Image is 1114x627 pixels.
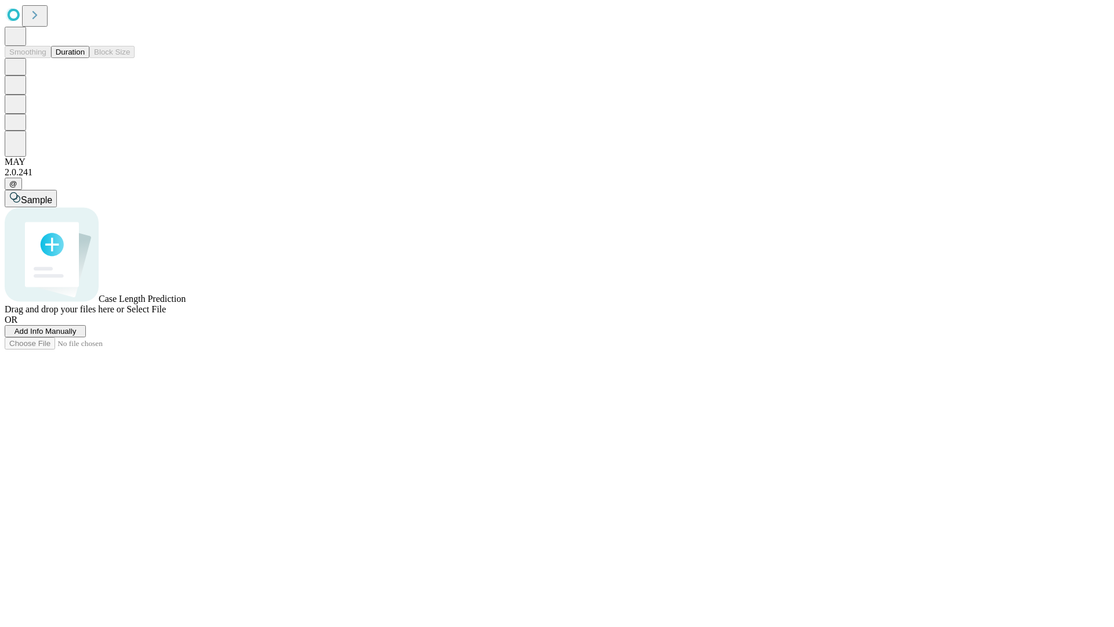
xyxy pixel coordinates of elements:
[51,46,89,58] button: Duration
[5,167,1109,178] div: 2.0.241
[15,327,77,336] span: Add Info Manually
[126,304,166,314] span: Select File
[5,190,57,207] button: Sample
[5,304,124,314] span: Drag and drop your files here or
[5,46,51,58] button: Smoothing
[5,178,22,190] button: @
[5,157,1109,167] div: MAY
[5,315,17,325] span: OR
[89,46,135,58] button: Block Size
[21,195,52,205] span: Sample
[99,294,186,304] span: Case Length Prediction
[5,325,86,337] button: Add Info Manually
[9,179,17,188] span: @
